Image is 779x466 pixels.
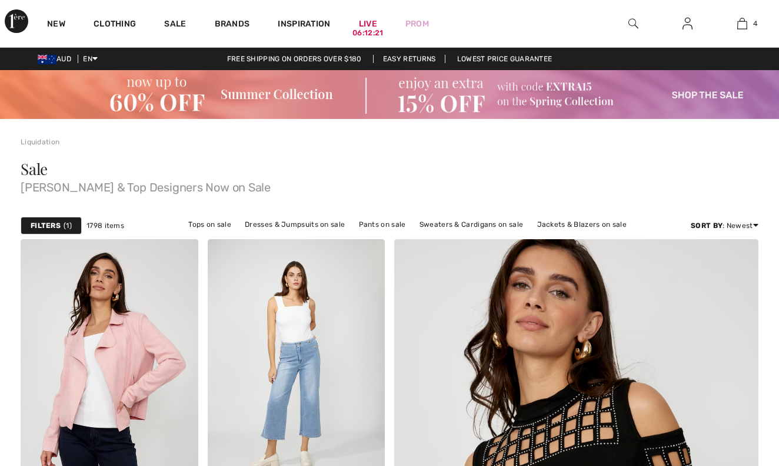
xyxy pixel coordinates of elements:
[683,16,693,31] img: My Info
[47,19,65,31] a: New
[405,18,429,30] a: Prom
[21,138,59,146] a: Liquidation
[448,55,562,63] a: Lowest Price Guarantee
[715,16,769,31] a: 4
[400,232,475,247] a: Outerwear on sale
[691,220,758,231] div: : Newest
[164,19,186,31] a: Sale
[215,19,250,31] a: Brands
[339,232,398,247] a: Skirts on sale
[753,18,757,29] span: 4
[21,158,48,179] span: Sale
[38,55,56,64] img: Australian Dollar
[353,217,412,232] a: Pants on sale
[38,55,76,63] span: AUD
[218,55,371,63] a: Free shipping on orders over $180
[628,16,638,31] img: search the website
[531,217,633,232] a: Jackets & Blazers on sale
[373,55,446,63] a: Easy Returns
[31,220,61,231] strong: Filters
[182,217,237,232] a: Tops on sale
[352,28,383,39] div: 06:12:21
[5,9,28,33] img: 1ère Avenue
[83,55,98,63] span: EN
[414,217,529,232] a: Sweaters & Cardigans on sale
[673,16,702,31] a: Sign In
[278,19,330,31] span: Inspiration
[737,16,747,31] img: My Bag
[21,177,758,193] span: [PERSON_NAME] & Top Designers Now on Sale
[86,220,124,231] span: 1798 items
[691,222,723,230] strong: Sort By
[239,217,351,232] a: Dresses & Jumpsuits on sale
[94,19,136,31] a: Clothing
[703,378,767,407] iframe: Opens a widget where you can chat to one of our agents
[64,220,72,231] span: 1
[359,18,377,30] a: Live06:12:21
